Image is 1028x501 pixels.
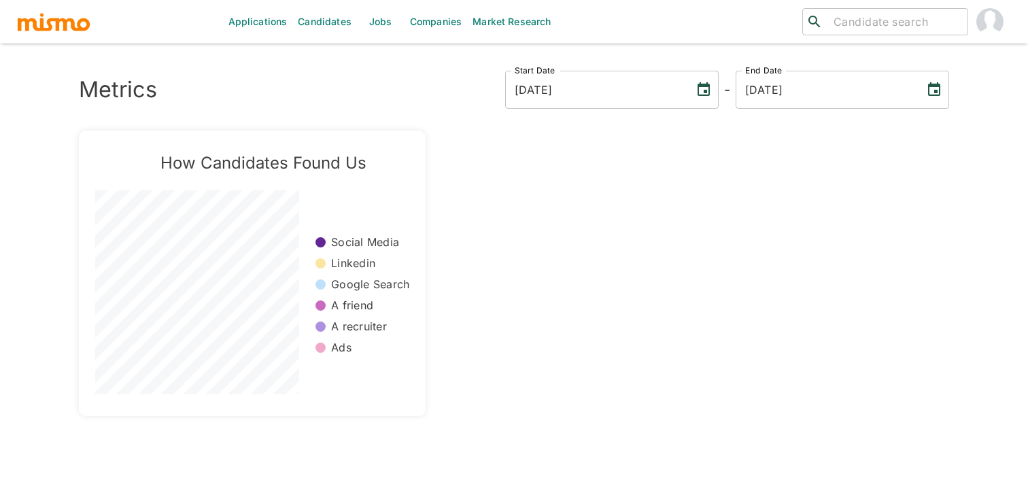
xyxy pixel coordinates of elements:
p: Ads [331,340,352,356]
input: Candidate search [828,12,962,31]
label: End Date [745,65,782,76]
p: Google Search [331,277,409,292]
h6: - [724,79,730,101]
p: Social Media [331,235,399,250]
input: MM/DD/YYYY [505,71,685,109]
p: Linkedin [331,256,375,271]
p: A friend [331,298,373,313]
h5: How Candidates Found Us [117,152,409,174]
label: Start Date [515,65,555,76]
img: logo [16,12,91,32]
h3: Metrics [79,77,157,103]
input: MM/DD/YYYY [736,71,915,109]
img: Gabriel Hernandez [976,8,1004,35]
p: A recruiter [331,319,387,334]
button: Choose date, selected date is Oct 7, 2022 [690,76,717,103]
button: Choose date, selected date is Oct 7, 2025 [921,76,948,103]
